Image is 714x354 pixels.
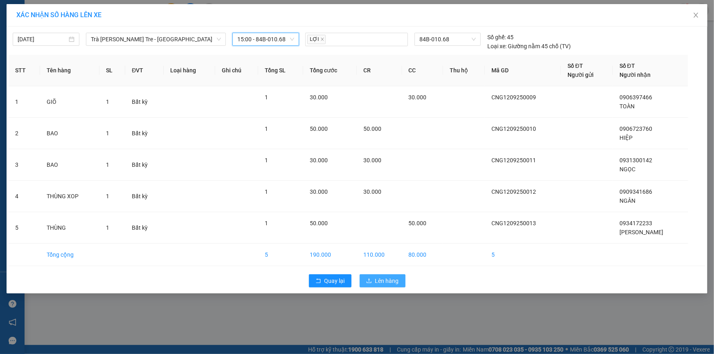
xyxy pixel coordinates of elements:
[443,55,485,86] th: Thu hộ
[125,149,164,181] td: Bất kỳ
[324,276,345,285] span: Quay lại
[491,188,536,195] span: CNG1209250012
[265,188,268,195] span: 1
[215,55,259,86] th: Ghi chú
[53,35,136,47] div: 0934172233
[360,274,405,287] button: uploadLên hàng
[16,11,101,19] span: XÁC NHẬN SỐ HÀNG LÊN XE
[357,55,402,86] th: CR
[487,33,514,42] div: 45
[265,220,268,226] span: 1
[685,4,707,27] button: Close
[487,33,506,42] span: Số ghế:
[619,94,652,101] span: 0906397466
[40,212,99,244] td: THÙNG
[53,7,73,16] span: Nhận:
[409,94,427,101] span: 30.000
[40,118,99,149] td: BAO
[487,42,507,51] span: Loại xe:
[310,157,328,164] span: 30.000
[363,157,381,164] span: 30.000
[164,55,215,86] th: Loại hàng
[9,86,40,118] td: 1
[9,55,40,86] th: STT
[491,220,536,226] span: CNG1209250013
[40,244,99,266] td: Tổng cộng
[40,86,99,118] td: GIÕ
[357,244,402,266] td: 110.000
[216,37,221,42] span: down
[375,276,399,285] span: Lên hàng
[106,193,109,199] span: 1
[309,274,351,287] button: rollbackQuay lại
[265,125,268,132] span: 1
[619,103,635,110] span: TOÀN
[619,63,635,69] span: Số ĐT
[619,220,652,226] span: 0934172233
[52,54,63,62] span: CC :
[619,134,633,141] span: HIỆP
[125,55,164,86] th: ĐVT
[366,278,372,285] span: upload
[491,94,536,101] span: CNG1209250009
[9,118,40,149] td: 2
[315,278,321,285] span: rollback
[40,55,99,86] th: Tên hàng
[106,99,109,105] span: 1
[491,157,536,164] span: CNG1209250011
[9,181,40,212] td: 4
[307,35,326,44] span: LỢI
[402,55,443,86] th: CC
[619,125,652,132] span: 0906723760
[258,244,303,266] td: 5
[18,35,67,44] input: 12/09/2025
[409,220,427,226] span: 50.000
[125,118,164,149] td: Bất kỳ
[7,8,20,16] span: Gửi:
[99,55,125,86] th: SL
[9,149,40,181] td: 3
[568,63,583,69] span: Số ĐT
[9,212,40,244] td: 5
[619,188,652,195] span: 0909341686
[363,188,381,195] span: 30.000
[320,37,324,41] span: close
[310,125,328,132] span: 50.000
[258,55,303,86] th: Tổng SL
[106,161,109,168] span: 1
[53,7,136,25] div: [GEOGRAPHIC_DATA]
[619,157,652,164] span: 0931300142
[419,33,476,45] span: 84B-010.68
[485,55,561,86] th: Mã GD
[303,244,357,266] td: 190.000
[40,181,99,212] td: THÙNG XOP
[106,130,109,137] span: 1
[265,157,268,164] span: 1
[487,42,571,51] div: Giường nằm 45 chỗ (TV)
[310,94,328,101] span: 30.000
[363,125,381,132] span: 50.000
[619,229,663,235] span: [PERSON_NAME]
[402,244,443,266] td: 80.000
[237,33,294,45] span: 15:00 - 84B-010.68
[619,72,651,78] span: Người nhận
[693,12,699,18] span: close
[106,224,109,231] span: 1
[619,166,635,173] span: NGỌC
[7,7,47,27] div: Cầu Ngang
[303,55,357,86] th: Tổng cước
[125,86,164,118] td: Bất kỳ
[53,25,136,35] div: [PERSON_NAME]
[40,149,99,181] td: BAO
[91,33,221,45] span: Trà Vinh - Bến Tre - Sài Gòn
[125,181,164,212] td: Bất kỳ
[52,52,137,63] div: 50.000
[265,94,268,101] span: 1
[491,125,536,132] span: CNG1209250010
[310,188,328,195] span: 30.000
[568,72,594,78] span: Người gửi
[125,212,164,244] td: Bất kỳ
[485,244,561,266] td: 5
[619,197,635,204] span: NGÂN
[310,220,328,226] span: 50.000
